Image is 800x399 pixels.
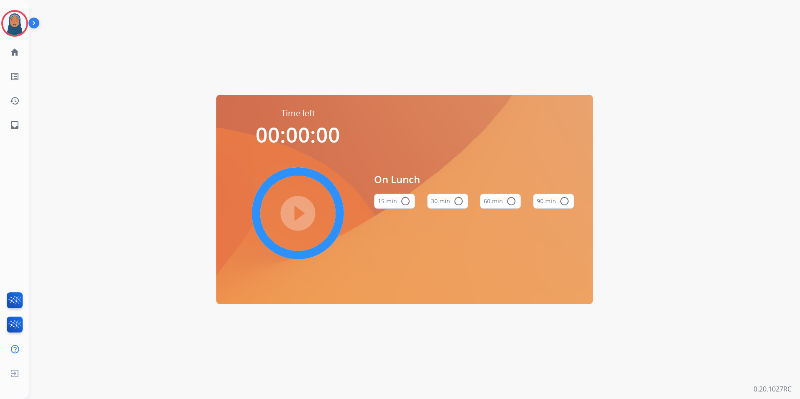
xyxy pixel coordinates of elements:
button: 15 min [374,194,415,209]
button: 60 min [480,194,521,209]
mat-icon: home [10,47,20,57]
mat-icon: radio_button_unchecked [454,196,464,206]
mat-icon: history [10,96,20,106]
mat-icon: radio_button_unchecked [559,196,569,206]
span: Time left [281,107,315,119]
button: 90 min [533,194,574,209]
mat-icon: radio_button_unchecked [506,196,516,206]
mat-icon: radio_button_unchecked [400,196,410,206]
span: On Lunch [374,172,574,187]
button: 30 min [427,194,468,209]
img: avatar [3,12,26,35]
p: 0.20.1027RC [754,384,792,394]
mat-icon: list_alt [10,72,20,82]
mat-icon: inbox [10,120,20,130]
span: 00:00:00 [256,120,340,149]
